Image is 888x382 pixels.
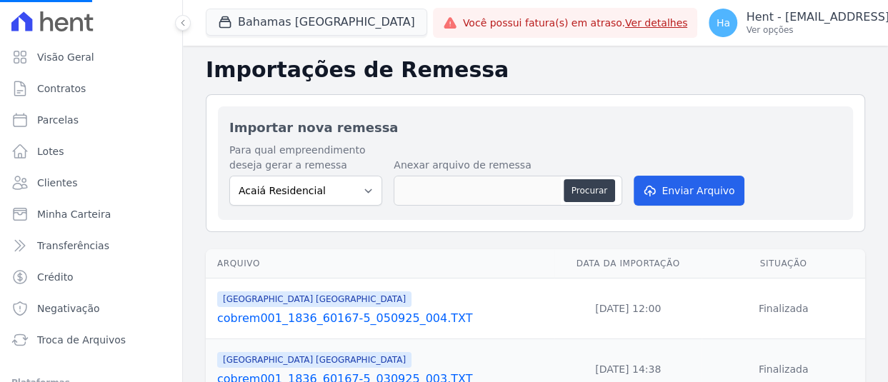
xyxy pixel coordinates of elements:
[37,207,111,221] span: Minha Carteira
[37,301,100,316] span: Negativação
[37,144,64,159] span: Lotes
[702,249,865,278] th: Situação
[6,137,176,166] a: Lotes
[463,16,688,31] span: Você possui fatura(s) em atraso.
[625,17,688,29] a: Ver detalhes
[37,50,94,64] span: Visão Geral
[6,263,176,291] a: Crédito
[6,231,176,260] a: Transferências
[717,18,730,28] span: Ha
[37,270,74,284] span: Crédito
[554,249,702,278] th: Data da Importação
[634,176,744,206] button: Enviar Arquivo
[564,179,615,202] button: Procurar
[206,9,427,36] button: Bahamas [GEOGRAPHIC_DATA]
[6,74,176,103] a: Contratos
[206,57,865,83] h2: Importações de Remessa
[6,43,176,71] a: Visão Geral
[37,238,109,253] span: Transferências
[37,113,79,127] span: Parcelas
[229,143,382,173] label: Para qual empreendimento deseja gerar a remessa
[6,294,176,323] a: Negativação
[217,310,549,327] a: cobrem001_1836_60167-5_050925_004.TXT
[702,278,865,339] td: Finalizada
[6,106,176,134] a: Parcelas
[217,291,411,307] span: [GEOGRAPHIC_DATA] [GEOGRAPHIC_DATA]
[206,249,554,278] th: Arquivo
[37,81,86,96] span: Contratos
[37,176,77,190] span: Clientes
[217,352,411,368] span: [GEOGRAPHIC_DATA] [GEOGRAPHIC_DATA]
[229,118,842,137] h2: Importar nova remessa
[6,326,176,354] a: Troca de Arquivos
[37,333,126,347] span: Troca de Arquivos
[394,158,622,173] label: Anexar arquivo de remessa
[6,169,176,197] a: Clientes
[554,278,702,339] td: [DATE] 12:00
[6,200,176,228] a: Minha Carteira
